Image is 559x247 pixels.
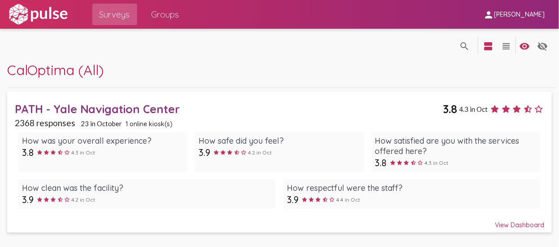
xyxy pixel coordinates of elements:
div: View Dashboard [15,213,545,229]
button: language [498,36,516,54]
span: [PERSON_NAME] [494,11,545,19]
span: 3.9 [287,194,299,205]
span: 3.8 [22,147,34,158]
span: 3.8 [443,102,457,116]
span: 4.3 in Oct [459,105,488,113]
span: 4.4 in Oct [336,196,360,203]
div: How respectful were the staff? [287,183,537,193]
div: How was your overall experience? [22,136,184,146]
span: 2368 responses [15,118,75,128]
span: Surveys [100,6,130,22]
div: How clean was the facility? [22,183,272,193]
mat-icon: language [459,41,470,52]
a: PATH - Yale Navigation Center3.84.3 in Oct2368 responses23 in October1 online kiosk(s)How was you... [7,92,551,233]
a: Groups [144,4,186,25]
span: 4.3 in Oct [425,159,448,166]
span: 4.2 in Oct [248,149,272,156]
span: 3.9 [199,147,210,158]
mat-icon: language [520,41,530,52]
div: PATH - Yale Navigation Center [15,102,443,116]
span: 3.8 [375,157,387,168]
img: white-logo.svg [7,3,69,26]
span: Groups [152,6,179,22]
button: language [516,36,534,54]
mat-icon: language [537,41,548,52]
button: language [455,36,473,54]
span: 1 online kiosk(s) [126,120,173,128]
button: [PERSON_NAME] [476,6,552,22]
span: CalOptima (All) [7,61,104,79]
mat-icon: person [483,9,494,20]
span: 4.3 in Oct [71,149,95,156]
a: Surveys [92,4,137,25]
mat-icon: language [501,41,512,52]
span: 3.9 [22,194,34,205]
mat-icon: language [483,41,494,52]
span: 23 in October [81,119,122,128]
button: language [480,36,498,54]
button: language [534,36,552,54]
span: 4.2 in Oct [71,196,95,203]
div: How satisfied are you with the services offered here? [375,136,537,156]
div: How safe did you feel? [199,136,360,146]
